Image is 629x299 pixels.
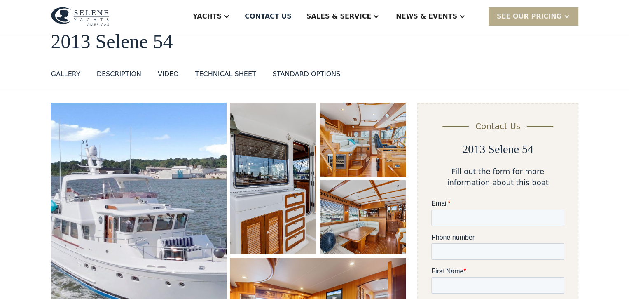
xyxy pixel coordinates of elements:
[396,12,457,21] div: News & EVENTS
[2,183,93,198] strong: I want to subscribe to your Newsletter.
[320,103,406,177] a: open lightbox
[273,69,341,82] a: STANDARD OPTIONS
[320,180,406,254] a: open lightbox
[497,12,562,21] div: SEE Our Pricing
[306,12,371,21] div: Sales & Service
[2,183,133,205] span: Unsubscribe any time by clicking the link at the bottom of any message
[245,12,292,21] div: Contact US
[51,69,80,79] div: GALLERY
[51,7,109,26] img: logo
[195,69,256,79] div: TECHNICAL SHEET
[195,69,256,82] a: TECHNICAL SHEET
[97,69,141,79] div: DESCRIPTION
[462,142,533,156] h2: 2013 Selene 54
[97,69,141,82] a: DESCRIPTION
[273,69,341,79] div: STANDARD OPTIONS
[2,184,7,189] input: I want to subscribe to your Newsletter.Unsubscribe any time by clicking the link at the bottom of...
[51,69,80,82] a: GALLERY
[431,166,564,188] div: Fill out the form for more information about this boat
[51,31,578,53] h1: 2013 Selene 54
[158,69,179,79] div: VIDEO
[489,7,578,25] div: SEE Our Pricing
[193,12,222,21] div: Yachts
[158,69,179,82] a: VIDEO
[475,120,520,132] div: Contact Us
[230,103,316,254] a: open lightbox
